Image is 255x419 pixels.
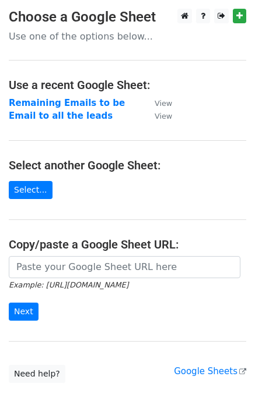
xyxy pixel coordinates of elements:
input: Paste your Google Sheet URL here [9,256,240,278]
a: Select... [9,181,53,199]
small: Example: [URL][DOMAIN_NAME] [9,280,128,289]
a: Need help? [9,365,65,383]
small: View [155,112,172,120]
small: View [155,99,172,108]
input: Next [9,303,39,321]
a: View [143,98,172,108]
h4: Select another Google Sheet: [9,158,246,172]
a: Google Sheets [174,366,246,377]
a: Remaining Emails to be [9,98,125,108]
iframe: Chat Widget [197,363,255,419]
h4: Copy/paste a Google Sheet URL: [9,237,246,251]
a: View [143,111,172,121]
p: Use one of the options below... [9,30,246,42]
h4: Use a recent Google Sheet: [9,78,246,92]
h3: Choose a Google Sheet [9,9,246,26]
a: Email to all the leads [9,111,113,121]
